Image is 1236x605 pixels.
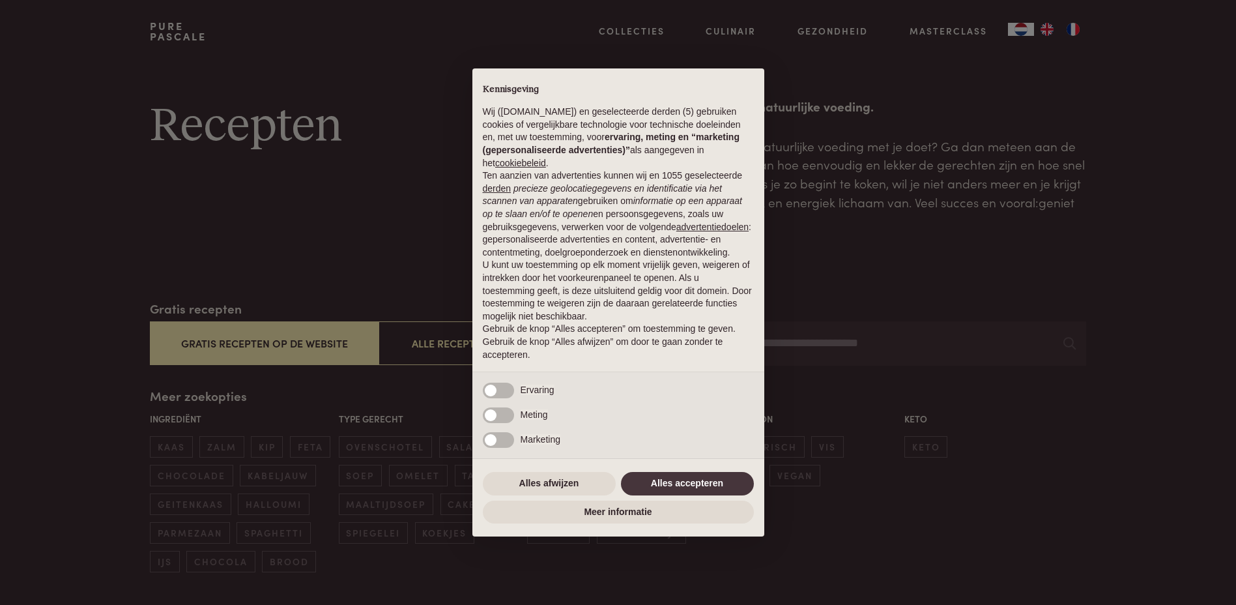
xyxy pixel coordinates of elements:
[483,323,754,361] p: Gebruik de knop “Alles accepteren” om toestemming te geven. Gebruik de knop “Alles afwijzen” om d...
[483,183,722,207] em: precieze geolocatiegegevens en identificatie via het scannen van apparaten
[676,221,749,234] button: advertentiedoelen
[483,472,616,495] button: Alles afwijzen
[483,132,740,155] strong: ervaring, meting en “marketing (gepersonaliseerde advertenties)”
[521,409,548,420] span: Meting
[521,434,560,445] span: Marketing
[483,259,754,323] p: U kunt uw toestemming op elk moment vrijelijk geven, weigeren of intrekken door het voorkeurenpan...
[483,106,754,170] p: Wij ([DOMAIN_NAME]) en geselecteerde derden (5) gebruiken cookies of vergelijkbare technologie vo...
[483,170,754,259] p: Ten aanzien van advertenties kunnen wij en 1055 geselecteerde gebruiken om en persoonsgegevens, z...
[495,158,546,168] a: cookiebeleid
[483,183,511,196] button: derden
[621,472,754,495] button: Alles accepteren
[483,84,754,96] h2: Kennisgeving
[483,196,743,219] em: informatie op een apparaat op te slaan en/of te openen
[483,501,754,524] button: Meer informatie
[521,385,554,395] span: Ervaring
